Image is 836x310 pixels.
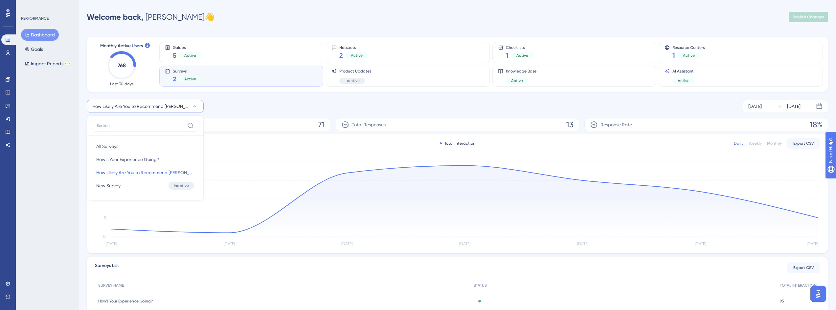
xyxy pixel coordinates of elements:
[173,69,201,73] span: Surveys
[96,142,118,150] span: All Surveys
[184,53,196,58] span: Active
[339,45,368,50] span: Hotspots
[91,153,199,166] button: How’s Your Experience Going?
[65,62,71,65] div: BETA
[96,169,194,176] span: How Likely Are You to Recommend [PERSON_NAME]?
[345,78,360,83] span: Inactive
[749,141,762,146] div: Weekly
[15,2,41,10] span: Need Help?
[810,119,823,130] span: 18%
[224,241,235,246] tspan: [DATE]
[21,29,59,41] button: Dashboard
[87,100,204,113] button: How Likely Are You to Recommend [PERSON_NAME]?
[506,69,536,74] span: Knowledge Base
[95,262,119,274] span: Surveys List
[672,45,705,50] span: Resource Centers
[506,45,533,50] span: Checklists
[174,183,189,188] span: Inactive
[91,166,199,179] button: How Likely Are You to Recommend [PERSON_NAME]?
[118,62,126,69] text: 768
[683,53,695,58] span: Active
[91,140,199,153] button: All Surveys
[767,141,782,146] div: Monthly
[103,234,106,239] tspan: 0
[672,69,695,74] span: AI Assistant
[678,78,689,83] span: Active
[808,284,828,304] iframe: UserGuiding AI Assistant Launcher
[339,51,343,60] span: 2
[98,283,124,288] span: SURVEY NAME
[21,16,49,21] div: PERFORMANCE
[341,241,352,246] tspan: [DATE]
[339,69,371,74] span: Product Updates
[748,102,762,110] div: [DATE]
[793,14,824,20] span: Publish Changes
[351,53,363,58] span: Active
[566,119,574,130] span: 13
[780,283,817,288] span: TOTAL INTERACTION
[787,262,820,273] button: Export CSV
[173,51,176,60] span: 5
[87,12,215,22] div: [PERSON_NAME] 👋
[110,81,133,87] span: Last 30 days
[474,283,487,288] span: STATUS
[793,141,814,146] span: Export CSV
[352,121,386,129] span: Total Responses
[104,216,106,220] tspan: 5
[91,179,199,192] button: New SurveyInactive
[173,45,201,50] span: Guides
[695,241,706,246] tspan: [DATE]
[787,102,801,110] div: [DATE]
[516,53,528,58] span: Active
[440,141,475,146] div: Total Interaction
[173,74,176,84] span: 2
[787,138,820,149] button: Export CSV
[789,12,828,22] button: Publish Changes
[506,51,508,60] span: 1
[97,123,185,128] input: Search...
[87,12,144,22] span: Welcome back,
[459,241,470,246] tspan: [DATE]
[807,241,818,246] tspan: [DATE]
[577,241,588,246] tspan: [DATE]
[184,76,196,82] span: Active
[793,265,814,270] span: Export CSV
[600,121,632,129] span: Response Rate
[102,197,106,201] tspan: 10
[21,43,47,55] button: Goals
[96,155,159,163] span: How’s Your Experience Going?
[100,42,143,50] span: Monthly Active Users
[92,102,189,110] span: How Likely Are You to Recommend [PERSON_NAME]?
[98,299,153,304] span: How’s Your Experience Going?
[318,119,325,130] span: 71
[106,241,117,246] tspan: [DATE]
[511,78,523,83] span: Active
[21,58,75,70] button: Impact ReportsBETA
[672,51,675,60] span: 1
[780,299,784,304] span: 95
[96,182,121,190] span: New Survey
[734,141,743,146] div: Daily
